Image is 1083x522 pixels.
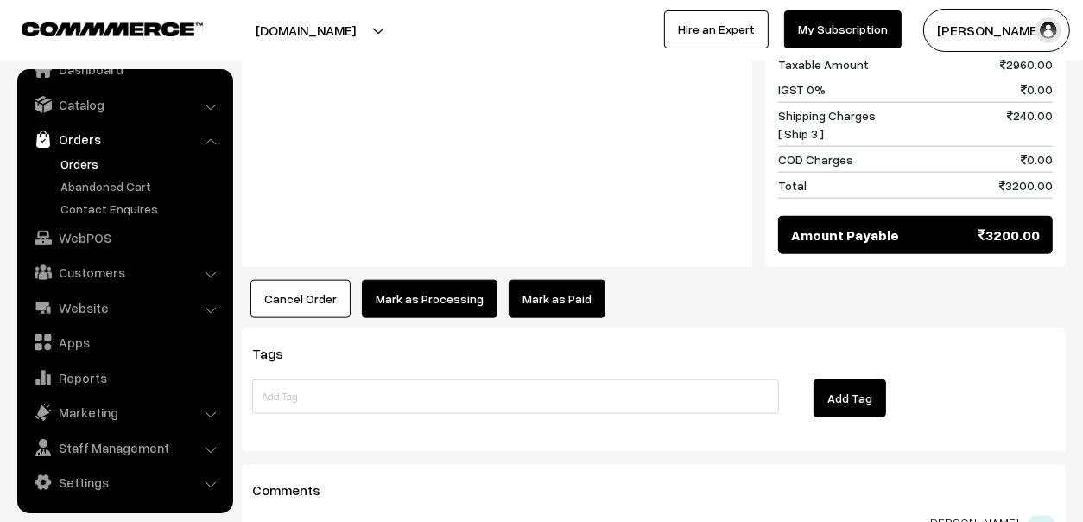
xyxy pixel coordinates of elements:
[56,155,227,173] a: Orders
[22,327,227,358] a: Apps
[509,280,605,318] a: Mark as Paid
[22,292,227,323] a: Website
[22,467,227,498] a: Settings
[664,10,769,48] a: Hire an Expert
[250,280,351,318] button: Cancel Order
[22,397,227,428] a: Marketing
[923,9,1070,52] button: [PERSON_NAME]…
[22,257,227,288] a: Customers
[778,106,876,143] span: Shipping Charges [ Ship 3 ]
[195,9,416,52] button: [DOMAIN_NAME]
[22,22,203,35] img: COMMMERCE
[22,124,227,155] a: Orders
[1035,17,1061,43] img: user
[22,222,227,253] a: WebPOS
[778,55,869,73] span: Taxable Amount
[791,225,899,245] span: Amount Payable
[1021,150,1053,169] span: 0.00
[784,10,902,48] a: My Subscription
[22,17,173,38] a: COMMMERCE
[999,176,1053,194] span: 3200.00
[1007,106,1053,143] span: 240.00
[362,280,497,318] button: Mark as Processing
[22,89,227,120] a: Catalog
[252,379,779,414] input: Add Tag
[22,432,227,463] a: Staff Management
[778,176,807,194] span: Total
[978,225,1040,245] span: 3200.00
[22,362,227,393] a: Reports
[1021,80,1053,99] span: 0.00
[252,345,304,362] span: Tags
[56,200,227,218] a: Contact Enquires
[778,150,853,169] span: COD Charges
[1000,55,1053,73] span: 2960.00
[778,80,826,99] span: IGST 0%
[56,177,227,195] a: Abandoned Cart
[252,481,341,499] span: Comments
[22,54,227,85] a: Dashboard
[814,379,886,417] button: Add Tag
